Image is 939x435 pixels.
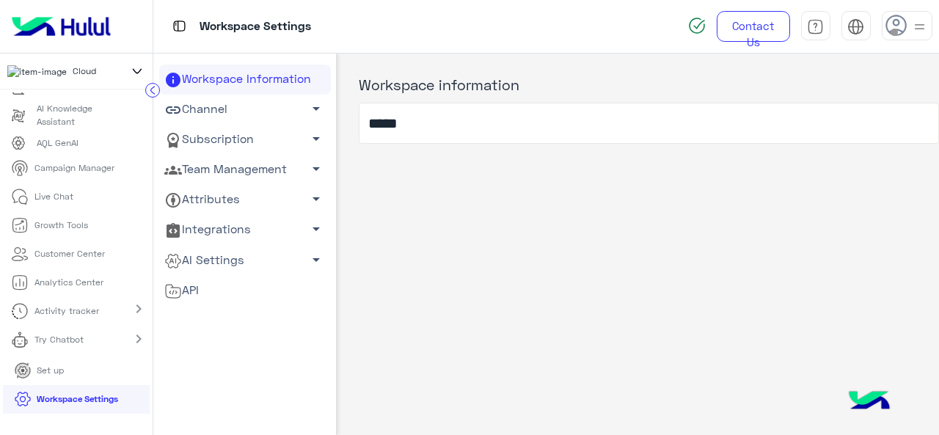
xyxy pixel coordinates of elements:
[37,364,64,377] p: Set up
[34,161,114,175] p: Campaign Manager
[910,18,929,36] img: profile
[34,304,99,318] p: Activity tracker
[159,275,331,305] a: API
[307,100,325,117] span: arrow_drop_down
[307,190,325,208] span: arrow_drop_down
[844,376,895,428] img: hulul-logo.png
[307,160,325,178] span: arrow_drop_down
[37,102,131,128] p: AI Knowledge Assistant
[130,300,147,318] mat-icon: chevron_right
[159,215,331,245] a: Integrations
[159,125,331,155] a: Subscription
[34,219,88,232] p: Growth Tools
[307,251,325,268] span: arrow_drop_down
[34,333,84,346] p: Try Chatbot
[7,65,67,78] img: 317874714732967
[164,281,199,300] span: API
[6,11,117,42] img: Logo
[37,392,118,406] p: Workspace Settings
[159,155,331,185] a: Team Management
[159,245,331,275] a: AI Settings
[159,65,331,95] a: Workspace Information
[307,130,325,147] span: arrow_drop_down
[34,190,73,203] p: Live Chat
[3,385,130,414] a: Workspace Settings
[3,357,76,385] a: Set up
[34,276,103,289] p: Analytics Center
[73,65,96,78] span: Cloud
[159,95,331,125] a: Channel
[688,17,706,34] img: spinner
[807,18,824,35] img: tab
[359,73,519,95] label: Workspace information
[34,247,105,260] p: Customer Center
[801,11,830,42] a: tab
[717,11,790,42] a: Contact Us
[200,17,311,37] p: Workspace Settings
[130,330,147,348] mat-icon: chevron_right
[847,18,864,35] img: tab
[159,185,331,215] a: Attributes
[37,136,78,150] p: AQL GenAI
[170,17,189,35] img: tab
[307,220,325,238] span: arrow_drop_down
